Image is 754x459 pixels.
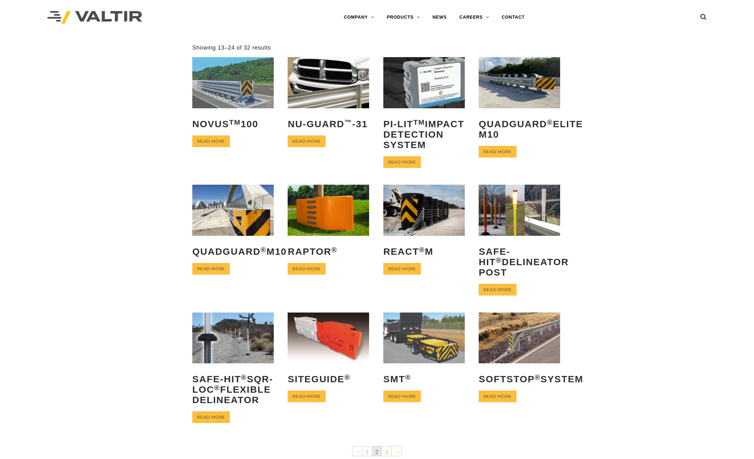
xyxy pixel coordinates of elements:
a: ← [353,446,362,456]
a: 3 [382,446,392,456]
a: Safe-Hit®Delineator Post [479,185,560,282]
a: Read more about “PI-LITTM Impact Detection System” [383,156,421,168]
sup: ® [214,384,220,392]
a: PI-LITTMImpact Detection System [383,57,465,154]
a: NU-GUARD™-31 [288,57,369,134]
a: SMT® [383,313,465,389]
img: SoftStop System End Terminal [479,313,560,363]
a: Read more about “SMT®” [383,390,421,402]
a: → [392,446,401,456]
a: NEWS [426,11,453,24]
h2: SMT [383,369,465,389]
h2: Safe-Hit Delineator Post [479,241,560,282]
a: NOVUSTM100 [192,57,274,134]
a: Read more about “SiteGuide®” [288,390,325,402]
a: COMPANY [338,11,380,24]
h2: RAPTOR [288,241,369,261]
sup: ™ [344,118,352,126]
sup: ® [405,373,411,381]
a: SiteGuide® [288,313,369,389]
h2: QuadGuard Elite M10 [479,114,560,144]
a: Read more about “RAPTOR®” [288,263,325,275]
h2: NOVUS 100 [192,114,274,134]
a: REACT®M [383,185,465,261]
a: QuadGuard®Elite M10 [479,57,560,144]
a: Read more about “QuadGuard® M10” [192,263,230,275]
a: CONTACT [495,11,531,24]
span: 2 [372,446,382,456]
a: Read more about “QuadGuard® Elite M10” [479,146,516,158]
a: Read more about “NU-GUARD™-31” [288,135,325,147]
sup: TM [229,118,241,126]
h2: REACT M [383,241,465,261]
a: CAREERS [453,11,495,24]
h2: QuadGuard M10 [192,241,274,261]
nav: Product Pagination [192,446,562,458]
sup: ® [344,373,350,381]
a: Read more about “Safe-Hit® SQR-LOC® Flexible Delineator” [192,411,230,423]
a: RAPTOR® [288,185,369,261]
a: Read more about “SoftStop® System” [479,390,516,402]
a: Safe-Hit®SQR-LOC®Flexible Delineator [192,313,274,410]
sup: ® [260,246,266,254]
sup: ® [332,246,338,254]
h2: SoftStop System [479,369,560,389]
sup: ® [241,373,247,381]
a: SoftStop®System [479,313,560,389]
h2: SiteGuide [288,369,369,389]
a: Read more about “REACT® M” [383,263,421,275]
a: Read more about “Safe-Hit® Delineator Post” [479,284,516,295]
h2: PI-LIT Impact Detection System [383,114,465,155]
sup: ® [547,118,553,126]
h2: NU-GUARD -31 [288,114,369,134]
a: PRODUCTS [380,11,426,24]
img: Valtir [47,11,142,24]
sup: ® [535,373,541,381]
h2: Safe-Hit SQR-LOC Flexible Delineator [192,369,274,410]
a: QuadGuard®M10 [192,185,274,261]
a: Read more about “NOVUSTM 100” [192,135,230,147]
a: 1 [362,446,372,456]
p: Showing 13–24 of 32 results [192,44,271,51]
sup: ® [419,246,425,254]
sup: TM [413,118,425,126]
sup: ® [496,256,502,264]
